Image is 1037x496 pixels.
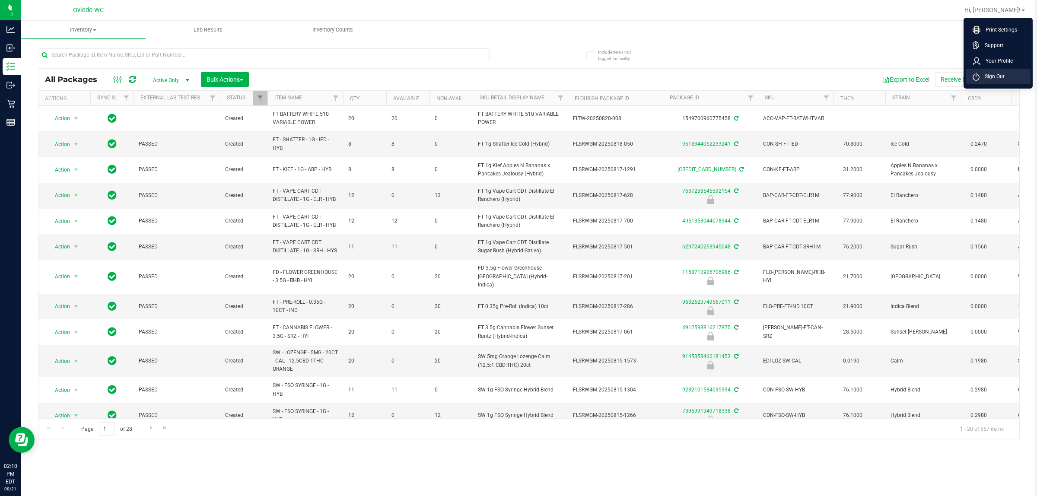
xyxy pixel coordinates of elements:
[478,110,563,127] span: FT BATTERY WHITE 510 VARIABLE POWER
[891,328,956,336] span: Sunset [PERSON_NAME]
[733,408,738,414] span: Sync from Compliance System
[108,300,117,312] span: In Sync
[839,215,867,227] span: 77.9000
[892,95,910,101] a: Strain
[225,302,262,311] span: Created
[4,486,17,492] p: 08/21
[763,217,828,225] span: BAP-CAR-FT-CDT-ELR1M
[682,387,731,393] a: 9232101584035994
[73,6,104,14] span: Oviedo WC
[225,357,262,365] span: Created
[573,386,658,394] span: FLSRWGM-20250815-1304
[108,355,117,367] span: In Sync
[435,114,468,123] span: 0
[891,162,956,178] span: Apples N Bananas x Pancakes Jealousy
[391,140,424,148] span: 8
[763,302,828,311] span: FLO-PRE-FT-IND.10CT
[108,215,117,227] span: In Sync
[207,76,243,83] span: Bulk Actions
[839,355,864,367] span: 0.0190
[225,411,262,420] span: Created
[478,213,563,229] span: FT 1g Vape Cart CDT Distillate El Ranchero (Hybrid)
[478,302,563,311] span: FT 0.35g Pre-Roll (Indica) 10ct
[733,244,738,250] span: Sync from Compliance System
[273,136,338,152] span: FT - SHATTER - 1G - IED - HYB
[348,302,381,311] span: 20
[763,268,828,285] span: FLO-[PERSON_NAME]-RHB-HYI
[662,306,759,315] div: Newly Received
[733,141,738,147] span: Sync from Compliance System
[4,462,17,486] p: 02:10 PM EDT
[478,264,563,289] span: FD 3.5g Flower Greenhouse [GEOGRAPHIC_DATA] (Hybrid-Indica)
[139,273,215,281] span: PASSED
[227,95,245,101] a: Status
[662,277,759,285] div: Newly Received
[662,361,759,369] div: Newly Received
[71,355,82,367] span: select
[733,299,738,305] span: Sync from Compliance System
[682,408,731,414] a: 7396991949718338
[435,191,468,200] span: 12
[348,191,381,200] span: 12
[478,324,563,340] span: FT 3.5g Cannabis Flower Sunset Runtz (Hybrid-Indica)
[225,140,262,148] span: Created
[108,326,117,338] span: In Sync
[108,112,117,124] span: In Sync
[108,163,117,175] span: In Sync
[682,353,731,359] a: 9145358466181453
[6,44,15,52] inline-svg: Inbound
[839,138,867,150] span: 70.8000
[891,411,956,420] span: Hybrid Blend
[763,243,828,251] span: BAP-CAR-FT-CDT-SRH1M
[733,218,738,224] span: Sync from Compliance System
[201,72,249,87] button: Bulk Actions
[47,384,70,396] span: Action
[480,95,544,101] a: Sku Retail Display Name
[348,165,381,174] span: 8
[139,217,215,225] span: PASSED
[733,115,738,121] span: Sync from Compliance System
[119,91,134,105] a: Filter
[47,326,70,338] span: Action
[47,164,70,176] span: Action
[108,384,117,396] span: In Sync
[391,165,424,174] span: 8
[891,140,956,148] span: Ice Cold
[6,25,15,34] inline-svg: Analytics
[966,409,991,422] span: 0.2980
[45,95,87,102] div: Actions
[145,422,157,434] a: Go to the next page
[348,140,381,148] span: 8
[763,324,828,340] span: [PERSON_NAME]-FT-CAN-SRZ
[108,270,117,283] span: In Sync
[274,95,302,101] a: Item Name
[763,165,828,174] span: CON-KF-FT-ABP
[182,26,234,34] span: Lab Results
[273,238,338,255] span: FT - VAPE CART CDT DISTILLATE - 1G - SRH - HYS
[733,188,738,194] span: Sync from Compliance System
[273,268,338,285] span: FD - FLOWER GREENHOUSE - 3.5G - RHB - HYI
[662,195,759,204] div: Newly Received
[573,411,658,420] span: FLSRWGM-20250815-1266
[891,357,956,365] span: Calm
[225,165,262,174] span: Created
[478,140,563,148] span: FT 1g Shatter Ice Cold (Hybrid)
[966,163,991,176] span: 0.0000
[273,382,338,398] span: SW - FSO SYRINGE - 1G - HYB
[348,243,381,251] span: 11
[71,384,82,396] span: select
[733,269,738,275] span: Sync from Compliance System
[139,411,215,420] span: PASSED
[575,95,629,102] a: Flourish Package ID
[139,165,215,174] span: PASSED
[391,302,424,311] span: 0
[6,99,15,108] inline-svg: Retail
[391,273,424,281] span: 0
[573,140,658,148] span: FLSRWGM-20250818-050
[45,75,106,84] span: All Packages
[980,72,1005,81] span: Sign Out
[682,299,731,305] a: 9632623749567011
[733,353,738,359] span: Sync from Compliance System
[478,353,563,369] span: SW 5mg Orange Lozenge Calm (12.5:1 CBD:THC) 20ct
[763,191,828,200] span: BAP-CAR-FT-CDT-ELR1M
